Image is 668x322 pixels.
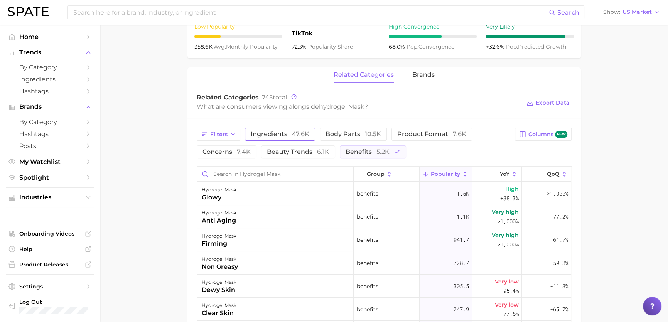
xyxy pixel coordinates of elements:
[202,285,236,295] div: dewy skin
[202,208,236,217] div: hydrogel mask
[202,255,238,264] div: hydrogel mask
[454,258,469,268] span: 728.7
[389,35,477,38] div: 6 / 10
[500,286,519,295] span: -95.4%
[457,212,469,221] span: 1.1k
[197,205,571,228] button: hydrogel maskanti agingbenefits1.1kVery high>1,000%-77.2%
[326,131,381,137] span: body parts
[389,43,407,50] span: 68.0%
[550,305,568,314] span: -65.7%
[6,61,94,73] a: by Category
[308,43,353,50] span: popularity share
[431,171,460,177] span: Popularity
[506,43,566,50] span: predicted growth
[603,10,620,14] span: Show
[197,94,259,101] span: Related Categories
[19,194,81,201] span: Industries
[334,71,394,78] span: related categories
[500,171,509,177] span: YoY
[292,29,380,38] span: TikTok
[19,49,81,56] span: Trends
[6,116,94,128] a: by Category
[453,130,466,138] span: 7.6k
[251,131,309,137] span: ingredients
[19,118,81,126] span: by Category
[214,43,278,50] span: monthly popularity
[319,103,364,110] span: hydrogel mask
[19,230,81,237] span: Onboarding Videos
[525,98,572,108] button: Export Data
[547,190,568,197] span: >1,000%
[202,216,236,225] div: anti aging
[356,212,378,221] span: benefits
[202,301,236,310] div: hydrogel mask
[492,231,519,240] span: Very high
[292,43,308,50] span: 72.3%
[19,283,81,290] span: Settings
[6,47,94,58] button: Trends
[522,167,571,182] button: QoQ
[6,192,94,203] button: Industries
[555,131,567,138] span: new
[202,262,238,271] div: non greasy
[197,182,571,205] button: hydrogel maskglowybenefits1.5kHigh+38.3%>1,000%
[202,149,251,155] span: concerns
[367,171,385,177] span: group
[197,167,353,181] input: Search in hydrogel mask
[194,43,214,50] span: 358.6k
[407,43,454,50] span: convergence
[73,6,549,19] input: Search here for a brand, industry, or ingredient
[267,149,329,155] span: beauty trends
[397,131,466,137] span: product format
[197,275,571,298] button: hydrogel maskdewy skinbenefits305.5Very low-95.4%-11.3%
[495,277,519,286] span: Very low
[356,258,378,268] span: benefits
[557,9,579,16] span: Search
[19,298,88,305] span: Log Out
[197,298,571,321] button: hydrogel maskclear skinbenefits247.9Very low-77.5%-65.7%
[19,158,81,165] span: My Watchlist
[6,243,94,255] a: Help
[486,35,574,38] div: 9 / 10
[550,258,568,268] span: -59.3%
[202,278,236,287] div: hydrogel mask
[197,128,240,141] button: Filters
[550,212,568,221] span: -77.2%
[412,71,435,78] span: brands
[6,73,94,85] a: Ingredients
[19,130,81,138] span: Hashtags
[550,282,568,291] span: -11.3%
[19,103,81,110] span: Brands
[356,235,378,244] span: benefits
[19,174,81,181] span: Spotlight
[6,259,94,270] a: Product Releases
[389,22,477,31] div: High Convergence
[516,258,519,268] span: -
[19,33,81,40] span: Home
[237,148,251,155] span: 7.4k
[486,43,506,50] span: +32.6%
[454,305,469,314] span: 247.9
[202,231,236,241] div: hydrogel mask
[500,309,519,319] span: -77.5%
[19,142,81,150] span: Posts
[407,43,418,50] abbr: popularity index
[202,193,236,202] div: glowy
[202,239,236,248] div: firming
[194,22,282,31] div: Low Popularity
[457,189,469,198] span: 1.5k
[506,43,518,50] abbr: popularity index
[262,94,287,101] span: total
[19,88,81,95] span: Hashtags
[515,128,572,141] button: Columnsnew
[262,94,273,101] span: 745
[19,64,81,71] span: by Category
[6,172,94,184] a: Spotlight
[6,128,94,140] a: Hashtags
[197,228,571,251] button: hydrogel maskfirmingbenefits941.7Very high>1,000%-61.7%
[356,189,378,198] span: benefits
[454,282,469,291] span: 305.5
[6,140,94,152] a: Posts
[202,309,236,318] div: clear skin
[622,10,652,14] span: US Market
